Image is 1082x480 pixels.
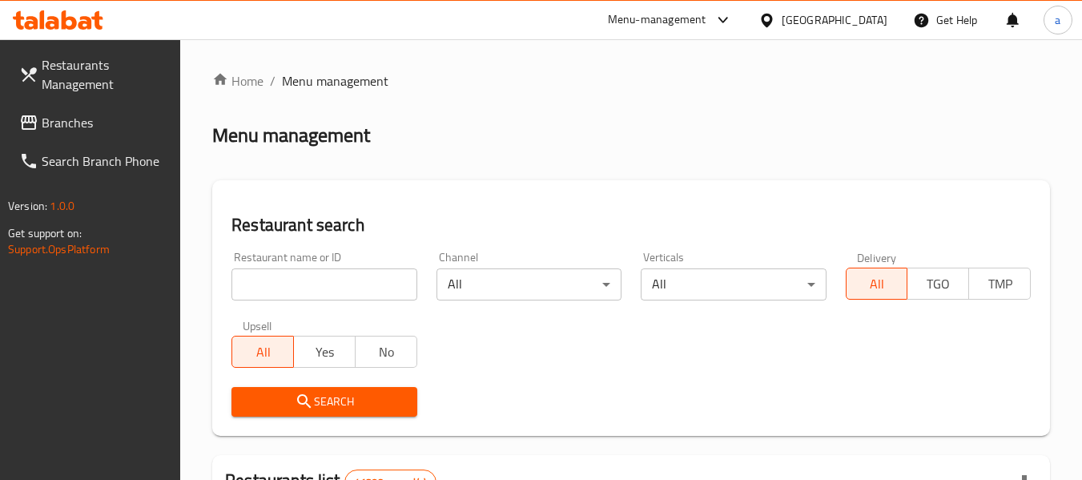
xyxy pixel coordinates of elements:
[846,268,908,300] button: All
[212,123,370,148] h2: Menu management
[907,268,969,300] button: TGO
[641,268,826,301] div: All
[231,213,1031,237] h2: Restaurant search
[436,268,621,301] div: All
[355,336,417,368] button: No
[782,11,887,29] div: [GEOGRAPHIC_DATA]
[293,336,356,368] button: Yes
[42,151,168,171] span: Search Branch Phone
[8,239,110,260] a: Support.OpsPlatform
[212,71,263,91] a: Home
[212,71,1050,91] nav: breadcrumb
[968,268,1031,300] button: TMP
[1055,11,1060,29] span: a
[231,336,294,368] button: All
[282,71,388,91] span: Menu management
[6,142,181,180] a: Search Branch Phone
[239,341,288,364] span: All
[608,10,706,30] div: Menu-management
[42,55,168,94] span: Restaurants Management
[270,71,276,91] li: /
[6,103,181,142] a: Branches
[8,196,47,216] span: Version:
[300,341,349,364] span: Yes
[914,272,963,296] span: TGO
[853,272,902,296] span: All
[231,268,416,301] input: Search for restaurant name or ID..
[42,113,168,132] span: Branches
[362,341,411,364] span: No
[244,392,404,412] span: Search
[231,387,416,417] button: Search
[243,320,272,331] label: Upsell
[975,272,1024,296] span: TMP
[8,223,82,244] span: Get support on:
[857,252,897,263] label: Delivery
[50,196,74,216] span: 1.0.0
[6,46,181,103] a: Restaurants Management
